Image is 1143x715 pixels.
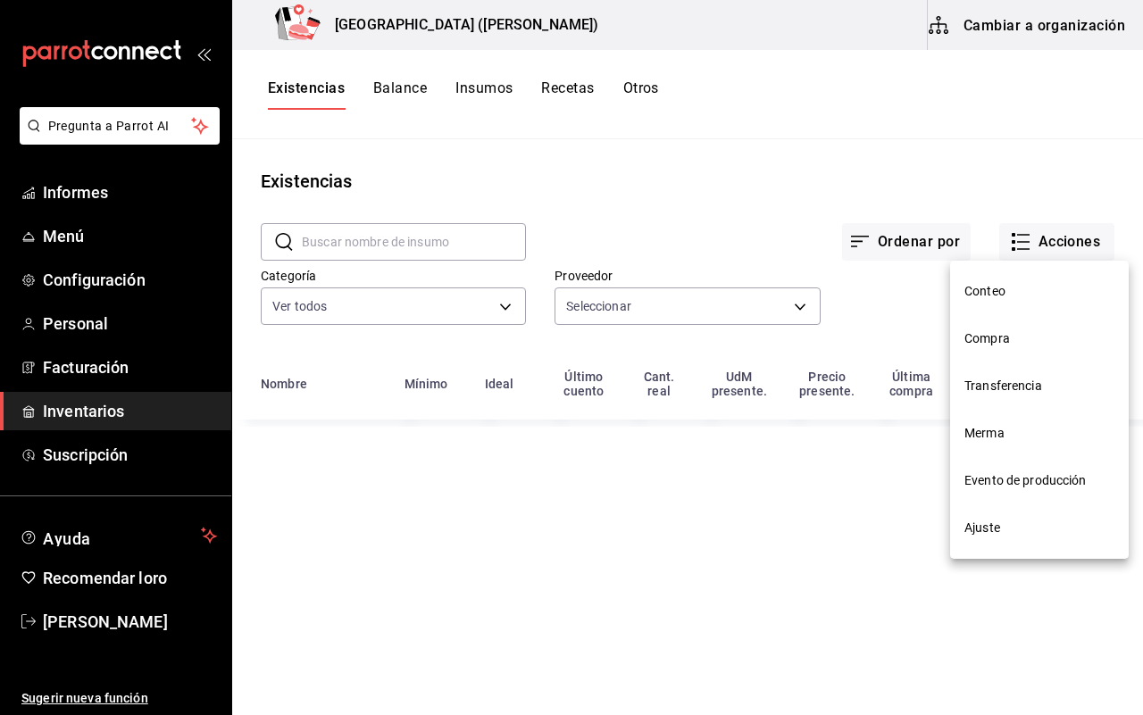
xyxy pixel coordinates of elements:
span: Transferencia [964,377,1114,395]
span: Evento de producción [964,471,1114,490]
span: Conteo [964,282,1114,301]
span: Compra [964,329,1114,348]
span: Ajuste [964,519,1114,537]
span: Merma [964,424,1114,443]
